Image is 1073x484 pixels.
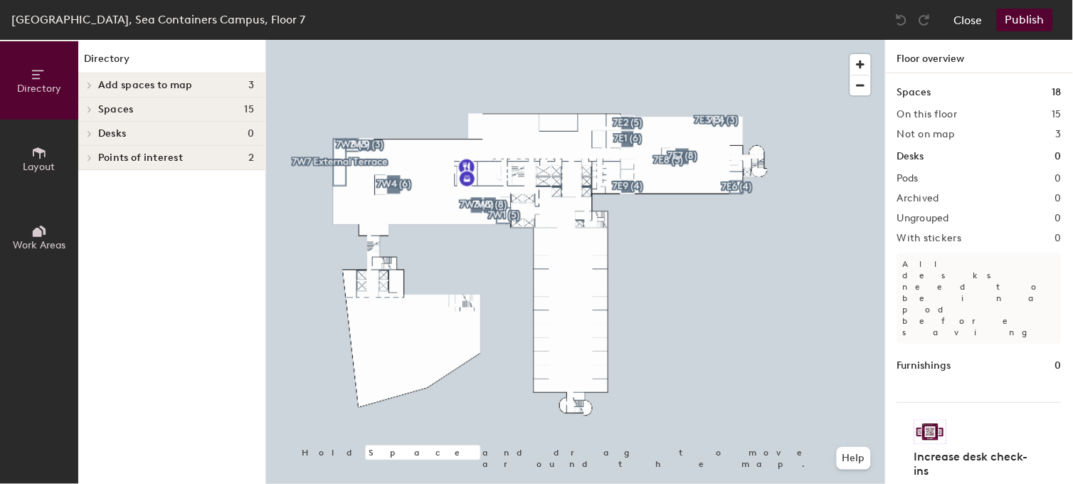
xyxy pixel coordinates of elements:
h2: 0 [1055,193,1062,204]
span: 0 [248,128,254,140]
h1: 18 [1052,85,1062,100]
img: Redo [917,13,931,27]
h1: Spaces [897,85,931,100]
h1: Furnishings [897,358,951,374]
span: 2 [248,152,254,164]
h1: Floor overview [886,40,1073,73]
h2: Ungrouped [897,213,950,224]
h2: 15 [1052,109,1062,120]
h2: 3 [1056,129,1062,140]
h2: 0 [1055,173,1062,184]
span: 3 [248,80,254,91]
button: Help [837,447,871,470]
h2: On this floor [897,109,958,120]
h4: Increase desk check-ins [914,450,1036,478]
h2: Not on map [897,129,955,140]
button: Close [954,9,983,31]
h2: Archived [897,193,939,204]
h2: Pods [897,173,919,184]
h2: 0 [1055,213,1062,224]
span: 15 [244,104,254,115]
h1: 0 [1055,149,1062,164]
span: Points of interest [98,152,183,164]
h1: 0 [1055,358,1062,374]
span: Directory [17,83,61,95]
h2: With stickers [897,233,962,244]
img: Undo [894,13,909,27]
h2: 0 [1055,233,1062,244]
span: Layout [23,161,55,173]
p: All desks need to be in a pod before saving [897,253,1062,344]
img: Sticker logo [914,420,947,444]
h1: Desks [897,149,924,164]
button: Publish [997,9,1053,31]
h1: Directory [78,51,265,73]
span: Desks [98,128,126,140]
span: Spaces [98,104,134,115]
span: Work Areas [13,239,65,251]
div: [GEOGRAPHIC_DATA], Sea Containers Campus, Floor 7 [11,11,305,28]
span: Add spaces to map [98,80,193,91]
